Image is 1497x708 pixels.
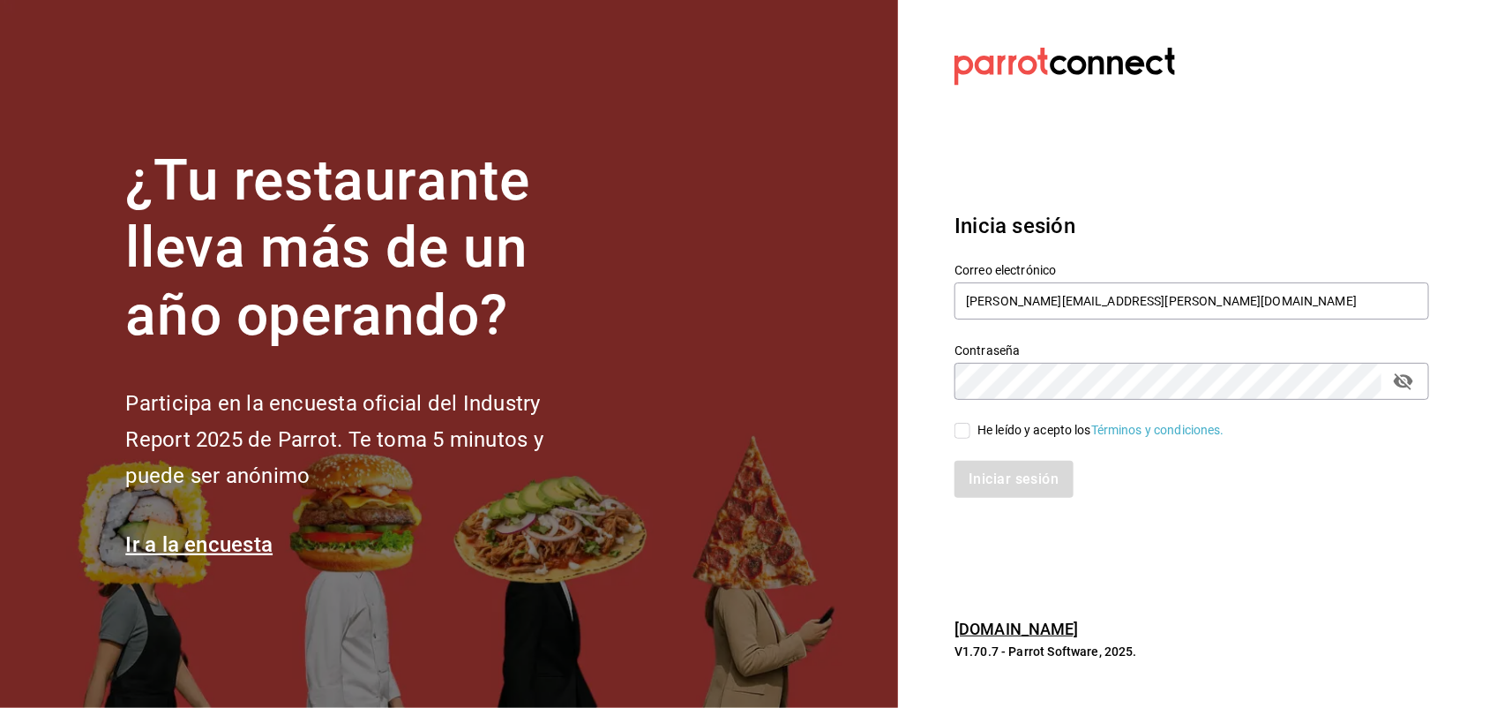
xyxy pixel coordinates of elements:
[126,532,273,557] a: Ir a la encuesta
[1388,366,1418,396] button: passwordField
[954,210,1429,242] h3: Inicia sesión
[126,386,603,493] h2: Participa en la encuesta oficial del Industry Report 2025 de Parrot. Te toma 5 minutos y puede se...
[954,282,1429,320] input: Ingresa tu correo electrónico
[977,421,1224,440] div: He leído y acepto los
[954,264,1429,276] label: Correo electrónico
[954,344,1429,357] label: Contraseña
[126,147,603,350] h1: ¿Tu restaurante lleva más de un año operando?
[954,643,1429,660] p: V1.70.7 - Parrot Software, 2025.
[1091,423,1224,437] a: Términos y condiciones.
[954,620,1079,638] a: [DOMAIN_NAME]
